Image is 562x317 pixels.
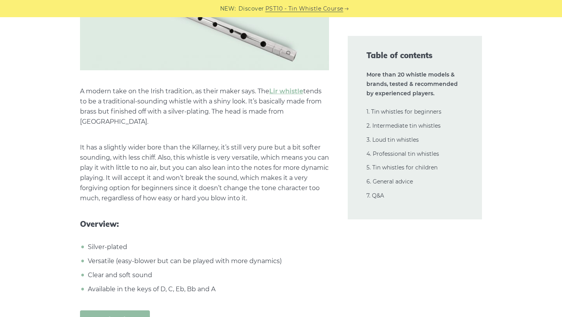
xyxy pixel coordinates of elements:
a: 4. Professional tin whistles [366,150,439,157]
a: PST10 - Tin Whistle Course [265,4,343,13]
a: 3. Loud tin whistles [366,136,419,143]
strong: More than 20 whistle models & brands, tested & recommended by experienced players. [366,71,458,97]
a: 7. Q&A [366,192,384,199]
p: It has a slightly wider bore than the Killarney, it’s still very pure but a bit softer sounding, ... [80,142,329,203]
span: NEW: [220,4,236,13]
li: Available in the keys of D, C, Eb, Bb and A [86,284,329,294]
li: Clear and soft sound [86,270,329,280]
a: 1. Tin whistles for beginners [366,108,441,115]
li: Silver-plated [86,242,329,252]
li: Versatile (easy-blower but can be played with more dynamics) [86,256,329,266]
p: A modern take on the Irish tradition, as their maker says. The tends to be a traditional-sounding... [80,86,329,127]
a: 6. General advice [366,178,413,185]
a: Lir whistle [269,87,303,95]
a: 2. Intermediate tin whistles [366,122,441,129]
span: Table of contents [366,50,463,61]
span: Overview: [80,219,329,229]
span: Discover [238,4,264,13]
a: 5. Tin whistles for children [366,164,438,171]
